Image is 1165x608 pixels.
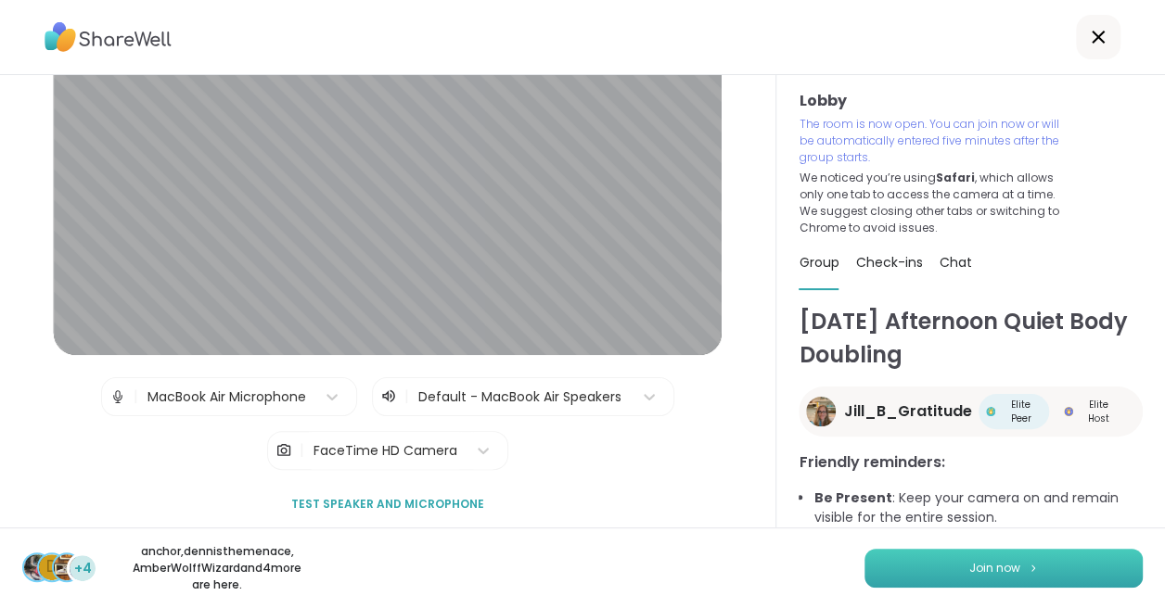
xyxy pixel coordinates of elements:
span: d [46,555,58,579]
span: Group [799,253,839,272]
a: Jill_B_GratitudeJill_B_GratitudeElite PeerElite PeerElite HostElite Host [799,386,1143,437]
img: Elite Peer [986,407,995,416]
img: ShareWell Logomark [1028,563,1039,573]
b: Safari [935,170,974,185]
li: : Keep your camera on and remain visible for the entire session. [813,488,1143,527]
button: Test speaker and microphone [284,485,492,524]
b: Be Present [813,488,891,507]
span: Elite Peer [999,398,1042,425]
img: Elite Host [1064,407,1073,416]
span: Test speaker and microphone [291,496,484,513]
span: Join now [969,560,1020,576]
p: anchor , dennisthemenace , AmberWolffWizard and 4 more are here. [113,543,321,593]
img: Jill_B_Gratitude [806,397,836,426]
span: Jill_B_Gratitude [843,400,971,423]
img: Microphone [109,378,126,415]
img: AmberWolffWizard [54,554,80,580]
img: anchor [24,554,50,580]
h3: Lobby [799,90,1143,112]
span: Chat [939,253,971,272]
span: | [134,378,138,415]
span: | [404,386,409,408]
span: Elite Host [1077,398,1120,425]
img: Camera [275,432,292,469]
div: MacBook Air Microphone [147,387,306,407]
img: ShareWell Logo [45,16,172,58]
h1: [DATE] Afternoon Quiet Body Doubling [799,305,1143,372]
p: The room is now open. You can join now or will be automatically entered five minutes after the gr... [799,116,1066,166]
h3: Friendly reminders: [799,451,1143,474]
span: | [300,432,304,469]
span: +4 [74,559,92,578]
span: Check-ins [855,253,922,272]
div: FaceTime HD Camera [314,441,457,461]
p: We noticed you’re using , which allows only one tab to access the camera at a time. We suggest cl... [799,170,1066,236]
button: Join now [864,549,1143,588]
